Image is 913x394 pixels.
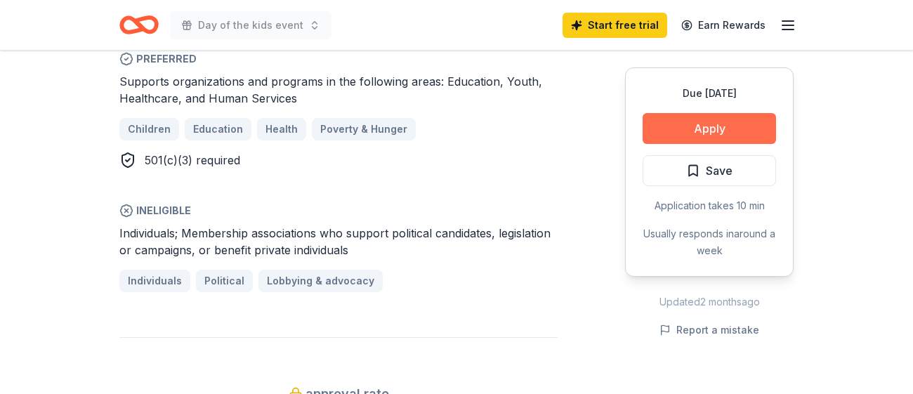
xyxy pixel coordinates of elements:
[643,113,776,144] button: Apply
[563,13,667,38] a: Start free trial
[312,118,416,140] a: Poverty & Hunger
[643,155,776,186] button: Save
[320,121,407,138] span: Poverty & Hunger
[193,121,243,138] span: Education
[267,272,374,289] span: Lobbying & advocacy
[128,121,171,138] span: Children
[119,202,558,219] span: Ineligible
[198,17,303,34] span: Day of the kids event
[265,121,298,138] span: Health
[128,272,182,289] span: Individuals
[673,13,774,38] a: Earn Rewards
[170,11,331,39] button: Day of the kids event
[119,8,159,41] a: Home
[659,322,759,339] button: Report a mistake
[625,294,794,310] div: Updated 2 months ago
[258,270,383,292] a: Lobbying & advocacy
[119,118,179,140] a: Children
[119,74,542,105] span: Supports organizations and programs in the following areas: Education, Youth, Healthcare, and Hum...
[643,225,776,259] div: Usually responds in around a week
[119,51,558,67] span: Preferred
[119,226,551,257] span: Individuals; Membership associations who support political candidates, legislation or campaigns, ...
[185,118,251,140] a: Education
[196,270,253,292] a: Political
[145,153,240,167] span: 501(c)(3) required
[643,197,776,214] div: Application takes 10 min
[204,272,244,289] span: Political
[119,270,190,292] a: Individuals
[706,162,733,180] span: Save
[643,85,776,102] div: Due [DATE]
[257,118,306,140] a: Health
